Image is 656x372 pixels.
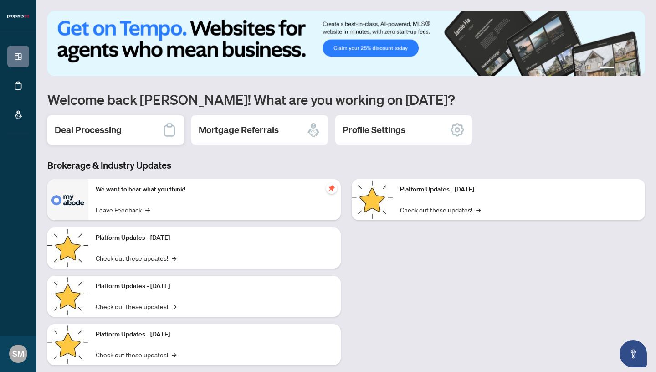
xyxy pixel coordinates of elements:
[476,205,481,215] span: →
[145,205,150,215] span: →
[618,67,621,71] button: 2
[172,350,176,360] span: →
[47,324,88,365] img: Platform Updates - July 8, 2025
[12,347,24,360] span: SM
[96,185,333,195] p: We want to hear what you think!
[7,14,29,19] img: logo
[352,179,393,220] img: Platform Updates - June 23, 2025
[96,253,176,263] a: Check out these updates!→
[632,67,636,71] button: 4
[326,183,337,194] span: pushpin
[400,205,481,215] a: Check out these updates!→
[47,159,645,172] h3: Brokerage & Industry Updates
[96,350,176,360] a: Check out these updates!→
[47,276,88,317] img: Platform Updates - July 21, 2025
[47,11,645,76] img: Slide 0
[47,179,88,220] img: We want to hear what you think!
[96,205,150,215] a: Leave Feedback→
[47,91,645,108] h1: Welcome back [PERSON_NAME]! What are you working on [DATE]?
[96,281,333,291] p: Platform Updates - [DATE]
[625,67,629,71] button: 3
[172,253,176,263] span: →
[172,301,176,311] span: →
[55,124,122,136] h2: Deal Processing
[199,124,279,136] h2: Mortgage Referrals
[400,185,638,195] p: Platform Updates - [DATE]
[96,301,176,311] a: Check out these updates!→
[96,233,333,243] p: Platform Updates - [DATE]
[96,330,333,340] p: Platform Updates - [DATE]
[343,124,405,136] h2: Profile Settings
[47,227,88,269] img: Platform Updates - September 16, 2025
[620,340,647,367] button: Open asap
[600,67,614,71] button: 1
